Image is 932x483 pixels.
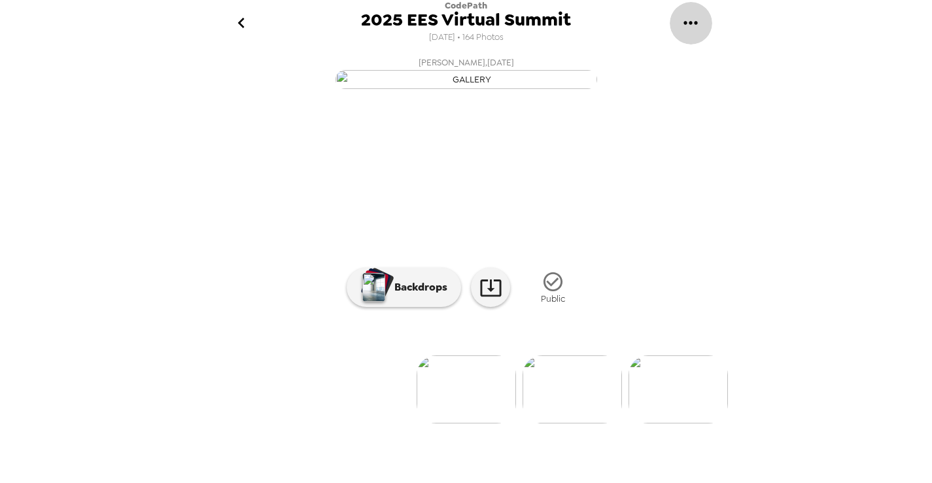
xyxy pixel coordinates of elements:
[388,279,447,295] p: Backdrops
[205,51,728,93] button: [PERSON_NAME],[DATE]
[541,293,565,304] span: Public
[347,268,461,307] button: Backdrops
[429,29,504,46] span: [DATE] • 164 Photos
[417,355,516,423] img: gallery
[336,70,597,89] img: gallery
[523,355,622,423] img: gallery
[361,11,571,29] span: 2025 EES Virtual Summit
[520,263,585,312] button: Public
[670,2,712,45] button: gallery menu
[220,2,263,45] button: go back
[419,55,514,70] span: [PERSON_NAME] , [DATE]
[629,355,728,423] img: gallery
